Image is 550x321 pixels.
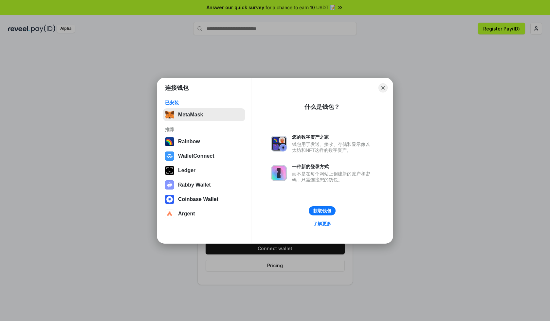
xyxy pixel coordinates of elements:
[178,211,195,217] div: Argent
[165,209,174,218] img: svg+xml,%3Csvg%20width%3D%2228%22%20height%3D%2228%22%20viewBox%3D%220%200%2028%2028%22%20fill%3D...
[292,134,373,140] div: 您的数字资产之家
[292,141,373,153] div: 钱包用于发送、接收、存储和显示像以太坊和NFT这样的数字资产。
[178,153,214,159] div: WalletConnect
[163,164,245,177] button: Ledger
[165,195,174,204] img: svg+xml,%3Csvg%20width%3D%2228%22%20height%3D%2228%22%20viewBox%3D%220%200%2028%2028%22%20fill%3D...
[165,110,174,119] img: svg+xml,%3Csvg%20fill%3D%22none%22%20height%3D%2233%22%20viewBox%3D%220%200%2035%2033%22%20width%...
[309,219,335,228] a: 了解更多
[165,166,174,175] img: svg+xml,%3Csvg%20xmlns%3D%22http%3A%2F%2Fwww.w3.org%2F2000%2Fsvg%22%20width%3D%2228%22%20height%3...
[163,108,245,121] button: MetaMask
[165,127,243,132] div: 推荐
[309,206,336,215] button: 获取钱包
[165,100,243,106] div: 已安装
[163,150,245,163] button: WalletConnect
[163,135,245,148] button: Rainbow
[163,193,245,206] button: Coinbase Wallet
[165,84,189,92] h1: 连接钱包
[163,207,245,220] button: Argent
[304,103,340,111] div: 什么是钱包？
[378,83,388,92] button: Close
[178,168,195,173] div: Ledger
[271,165,287,181] img: svg+xml,%3Csvg%20xmlns%3D%22http%3A%2F%2Fwww.w3.org%2F2000%2Fsvg%22%20fill%3D%22none%22%20viewBox...
[178,182,211,188] div: Rabby Wallet
[313,221,331,227] div: 了解更多
[178,196,218,202] div: Coinbase Wallet
[165,151,174,161] img: svg+xml,%3Csvg%20width%3D%2228%22%20height%3D%2228%22%20viewBox%3D%220%200%2028%2028%22%20fill%3D...
[292,164,373,170] div: 一种新的登录方式
[292,171,373,183] div: 而不是在每个网站上创建新的账户和密码，只需连接您的钱包。
[165,137,174,146] img: svg+xml,%3Csvg%20width%3D%22120%22%20height%3D%22120%22%20viewBox%3D%220%200%20120%20120%22%20fil...
[178,139,200,145] div: Rainbow
[178,112,203,118] div: MetaMask
[163,178,245,191] button: Rabby Wallet
[313,208,331,214] div: 获取钱包
[271,136,287,151] img: svg+xml,%3Csvg%20xmlns%3D%22http%3A%2F%2Fwww.w3.org%2F2000%2Fsvg%22%20fill%3D%22none%22%20viewBox...
[165,180,174,190] img: svg+xml,%3Csvg%20xmlns%3D%22http%3A%2F%2Fwww.w3.org%2F2000%2Fsvg%22%20fill%3D%22none%22%20viewBox...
